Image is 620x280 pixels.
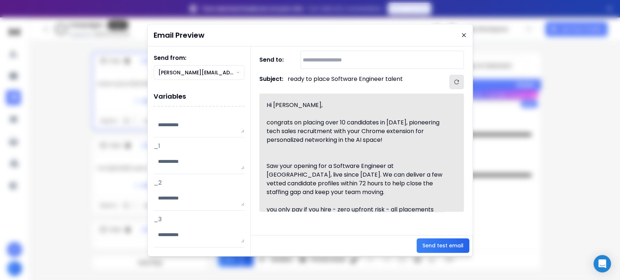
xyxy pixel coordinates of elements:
p: [PERSON_NAME][EMAIL_ADDRESS][PERSON_NAME][DOMAIN_NAME] [158,69,237,76]
h1: Email Preview [154,30,204,40]
h1: Send to: [259,55,288,64]
button: Send test email [417,238,469,253]
div: Open Intercom Messenger [593,255,611,272]
p: ready to place Software Engineer talent [288,75,403,89]
h1: Subject: [259,75,283,89]
div: Hi [PERSON_NAME], congrats on placing over 10 candidates in [DATE], pioneering tech sales recruit... [267,101,448,205]
p: _2 [154,178,244,187]
h1: Send from: [154,54,244,62]
p: _3 [154,215,244,224]
h1: Variables [154,87,244,107]
p: _1 [154,142,244,151]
